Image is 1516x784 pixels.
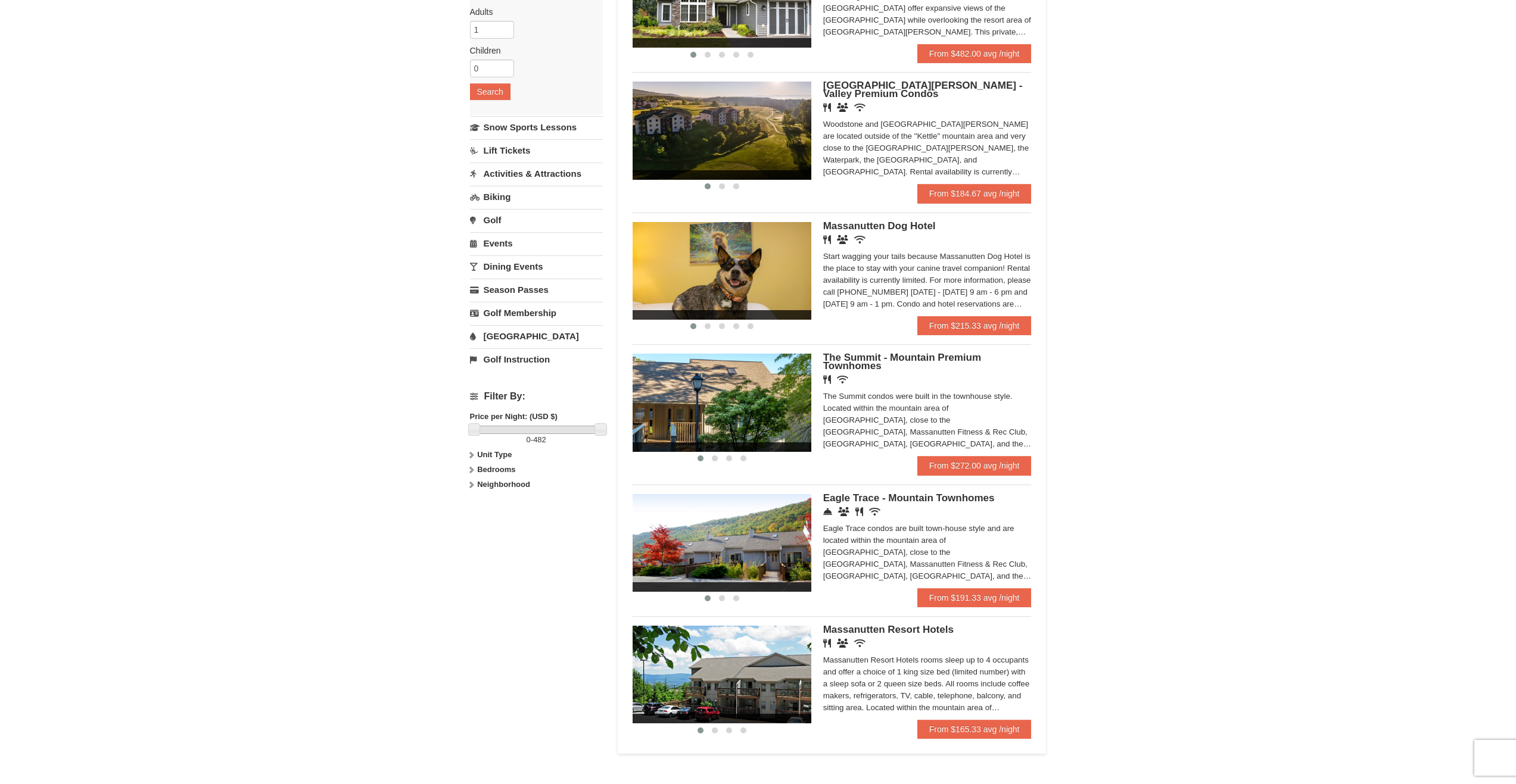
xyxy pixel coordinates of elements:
span: Massanutten Resort Hotels [823,624,954,635]
a: From $482.00 avg /night [917,44,1032,63]
i: Restaurant [823,235,831,244]
button: Search [470,83,510,100]
i: Restaurant [823,375,831,384]
h4: Filter By: [470,391,603,402]
label: - [470,434,603,446]
i: Wireless Internet (free) [854,103,866,112]
i: Wireless Internet (free) [837,375,848,384]
i: Wireless Internet (free) [854,639,866,648]
i: Banquet Facilities [837,103,848,112]
i: Wireless Internet (free) [869,507,880,516]
strong: Bedrooms [477,465,515,474]
a: Activities & Attractions [470,163,603,185]
div: The Summit condos were built in the townhouse style. Located within the mountain area of [GEOGRAP... [823,391,1032,450]
a: Biking [470,186,603,208]
a: From $165.33 avg /night [917,720,1032,739]
a: Golf Membership [470,302,603,324]
i: Restaurant [823,639,831,648]
a: [GEOGRAPHIC_DATA] [470,325,603,347]
span: 0 [527,435,531,444]
span: Eagle Trace - Mountain Townhomes [823,492,995,504]
div: Massanutten Resort Hotels rooms sleep up to 4 occupants and offer a choice of 1 king size bed (li... [823,654,1032,714]
i: Restaurant [823,103,831,112]
div: Start wagging your tails because Massanutten Dog Hotel is the place to stay with your canine trav... [823,251,1032,310]
a: Dining Events [470,255,603,277]
i: Restaurant [855,507,863,516]
a: Events [470,232,603,254]
i: Banquet Facilities [837,639,848,648]
strong: Neighborhood [477,480,530,489]
label: Adults [470,6,594,18]
span: The Summit - Mountain Premium Townhomes [823,352,981,371]
span: Massanutten Dog Hotel [823,220,936,232]
a: From $191.33 avg /night [917,588,1032,607]
i: Wireless Internet (free) [854,235,866,244]
strong: Unit Type [477,450,512,459]
span: [GEOGRAPHIC_DATA][PERSON_NAME] - Valley Premium Condos [823,80,1023,99]
label: Children [470,45,594,57]
a: Golf Instruction [470,348,603,370]
strong: Price per Night: (USD $) [470,412,558,421]
a: From $184.67 avg /night [917,184,1032,203]
a: Lift Tickets [470,139,603,161]
a: From $272.00 avg /night [917,456,1032,475]
a: From $215.33 avg /night [917,316,1032,335]
span: 482 [533,435,546,444]
a: Snow Sports Lessons [470,116,603,138]
i: Conference Facilities [838,507,849,516]
i: Banquet Facilities [837,235,848,244]
a: Golf [470,209,603,231]
i: Concierge Desk [823,507,832,516]
a: Season Passes [470,279,603,301]
div: Woodstone and [GEOGRAPHIC_DATA][PERSON_NAME] are located outside of the "Kettle" mountain area an... [823,118,1032,178]
div: Eagle Trace condos are built town-house style and are located within the mountain area of [GEOGRA... [823,523,1032,582]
